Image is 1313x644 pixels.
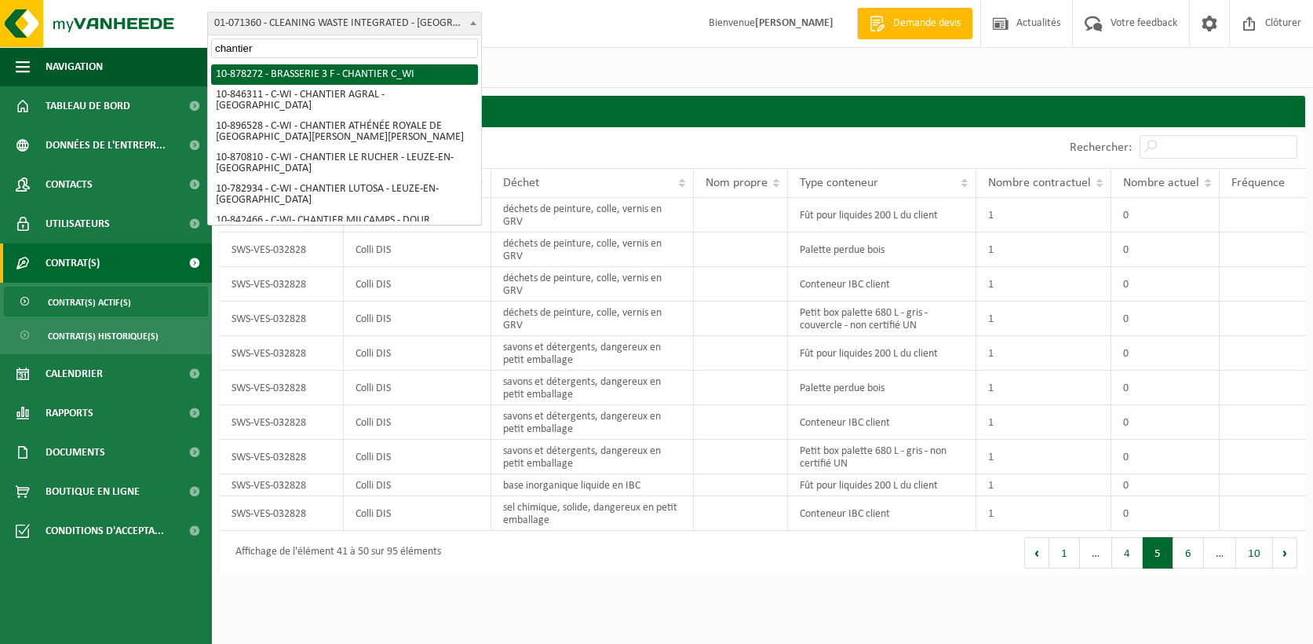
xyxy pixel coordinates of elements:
[788,267,976,302] td: Conteneur IBC client
[889,16,965,31] span: Demande devis
[344,496,491,531] td: Colli DIS
[211,116,478,148] li: 10-896528 - C-WI - CHANTIER ATHÉNÉE ROYALE DE [GEOGRAPHIC_DATA][PERSON_NAME][PERSON_NAME]
[1112,537,1143,569] button: 4
[48,287,131,317] span: Contrat(s) actif(s)
[491,440,694,474] td: savons et détergents, dangereux en petit emballage
[1111,232,1220,267] td: 0
[857,8,972,39] a: Demande devis
[344,405,491,440] td: Colli DIS
[976,198,1111,232] td: 1
[344,267,491,302] td: Colli DIS
[211,210,478,231] li: 10-842466 - C-WI- CHANTIER MILCAMPS - DOUR
[491,302,694,336] td: déchets de peinture, colle, vernis en GRV
[211,85,478,116] li: 10-846311 - C-WI - CHANTIER AGRAL - [GEOGRAPHIC_DATA]
[976,405,1111,440] td: 1
[344,302,491,336] td: Colli DIS
[988,177,1091,189] span: Nombre contractuel
[344,440,491,474] td: Colli DIS
[755,17,833,29] strong: [PERSON_NAME]
[788,336,976,371] td: Fût pour liquides 200 L du client
[788,474,976,496] td: Fût pour liquides 200 L du client
[1111,371,1220,405] td: 0
[228,539,441,567] div: Affichage de l'élément 41 à 50 sur 95 éléments
[220,336,344,371] td: SWS-VES-032828
[220,496,344,531] td: SWS-VES-032828
[1080,537,1112,569] span: …
[491,496,694,531] td: sel chimique, solide, dangereux en petit emballage
[4,287,208,317] a: Contrat(s) actif(s)
[46,472,140,511] span: Boutique en ligne
[788,405,976,440] td: Conteneur IBC client
[491,405,694,440] td: savons et détergents, dangereux en petit emballage
[48,321,159,351] span: Contrat(s) historique(s)
[1273,537,1297,569] button: Next
[491,474,694,496] td: base inorganique liquide en IBC
[788,198,976,232] td: Fût pour liquides 200 L du client
[1111,405,1220,440] td: 0
[491,336,694,371] td: savons et détergents, dangereux en petit emballage
[211,148,478,179] li: 10-870810 - C-WI - CHANTIER LE RUCHER - LEUZE-EN-[GEOGRAPHIC_DATA]
[220,267,344,302] td: SWS-VES-032828
[503,177,539,189] span: Déchet
[207,12,482,35] span: 01-071360 - CLEANING WASTE INTEGRATED - SAINT-GHISLAIN
[344,371,491,405] td: Colli DIS
[1231,177,1285,189] span: Fréquence
[1111,336,1220,371] td: 0
[1111,474,1220,496] td: 0
[46,393,93,433] span: Rapports
[220,371,344,405] td: SWS-VES-032828
[800,177,878,189] span: Type conteneur
[1123,177,1199,189] span: Nombre actuel
[46,354,103,393] span: Calendrier
[46,204,110,243] span: Utilisateurs
[220,405,344,440] td: SWS-VES-032828
[976,371,1111,405] td: 1
[220,474,344,496] td: SWS-VES-032828
[976,440,1111,474] td: 1
[1111,302,1220,336] td: 0
[211,64,478,85] li: 10-878272 - BRASSERIE 3 F - CHANTIER C_WI
[1236,537,1273,569] button: 10
[344,474,491,496] td: Colli DIS
[46,86,130,126] span: Tableau de bord
[976,267,1111,302] td: 1
[46,243,100,283] span: Contrat(s)
[1204,537,1236,569] span: …
[788,371,976,405] td: Palette perdue bois
[220,232,344,267] td: SWS-VES-032828
[788,496,976,531] td: Conteneur IBC client
[976,336,1111,371] td: 1
[344,232,491,267] td: Colli DIS
[976,496,1111,531] td: 1
[1070,141,1132,154] label: Rechercher:
[706,177,768,189] span: Nom propre
[46,433,105,472] span: Documents
[211,179,478,210] li: 10-782934 - C-WI - CHANTIER LUTOSA - LEUZE-EN-[GEOGRAPHIC_DATA]
[491,371,694,405] td: savons et détergents, dangereux en petit emballage
[46,165,93,204] span: Contacts
[1111,496,1220,531] td: 0
[220,96,1305,126] h2: Contrat(s)
[1111,440,1220,474] td: 0
[1111,267,1220,302] td: 0
[46,511,164,551] span: Conditions d'accepta...
[788,302,976,336] td: Petit box palette 680 L - gris - couvercle - non certifié UN
[788,232,976,267] td: Palette perdue bois
[1111,198,1220,232] td: 0
[220,302,344,336] td: SWS-VES-032828
[788,440,976,474] td: Petit box palette 680 L - gris - non certifié UN
[491,232,694,267] td: déchets de peinture, colle, vernis en GRV
[976,232,1111,267] td: 1
[491,198,694,232] td: déchets de peinture, colle, vernis en GRV
[1143,537,1173,569] button: 5
[1173,537,1204,569] button: 6
[46,47,103,86] span: Navigation
[220,440,344,474] td: SWS-VES-032828
[1049,537,1080,569] button: 1
[1024,537,1049,569] button: Previous
[976,302,1111,336] td: 1
[4,320,208,350] a: Contrat(s) historique(s)
[46,126,166,165] span: Données de l'entrepr...
[491,267,694,302] td: déchets de peinture, colle, vernis en GRV
[976,474,1111,496] td: 1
